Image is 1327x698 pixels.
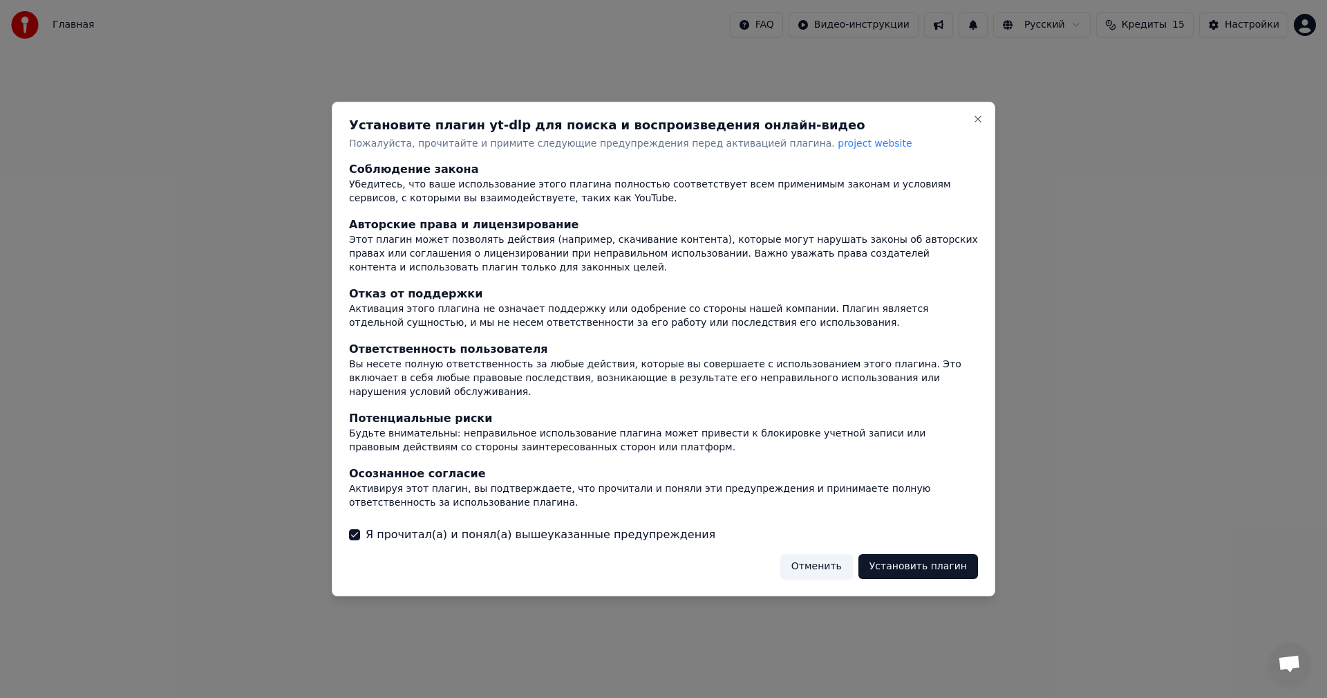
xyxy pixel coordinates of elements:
div: Этот плагин может позволять действия (например, скачивание контента), которые могут нарушать зако... [349,234,978,275]
div: Авторские права и лицензирование [349,217,978,234]
h2: Установите плагин yt-dlp для поиска и воспроизведения онлайн-видео [349,119,978,131]
p: Пожалуйста, прочитайте и примите следующие предупреждения перед активацией плагина. [349,137,978,151]
div: Активируя этот плагин, вы подтверждаете, что прочитали и поняли эти предупреждения и принимаете п... [349,482,978,510]
button: Установить плагин [858,554,978,579]
button: Отменить [780,554,853,579]
div: Активация этого плагина не означает поддержку или одобрение со стороны нашей компании. Плагин явл... [349,303,978,331]
div: Осознанное согласие [349,466,978,482]
label: Я прочитал(а) и понял(а) вышеуказанные предупреждения [366,526,715,543]
div: Соблюдение закона [349,162,978,178]
div: Потенциальные риски [349,410,978,427]
div: Будьте внимательны: неправильное использование плагина может привести к блокировке учетной записи... [349,427,978,454]
div: Вы несете полную ответственность за любые действия, которые вы совершаете с использованием этого ... [349,358,978,399]
div: Ответственность пользователя [349,341,978,358]
div: Убедитесь, что ваше использование этого плагина полностью соответствует всем применимым законам и... [349,178,978,206]
div: Отказ от поддержки [349,286,978,303]
span: project website [838,138,912,149]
